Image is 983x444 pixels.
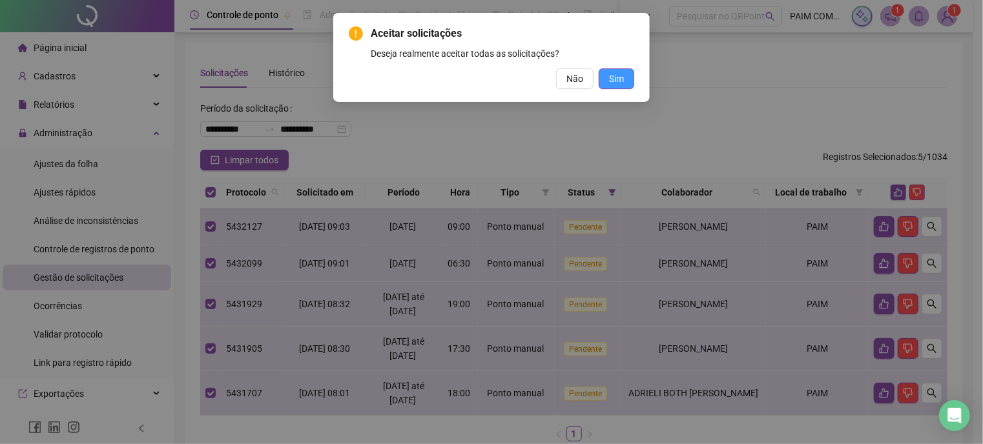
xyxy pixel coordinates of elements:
button: Não [556,68,594,89]
div: Deseja realmente aceitar todas as solicitações? [371,46,634,61]
span: Aceitar solicitações [371,26,634,41]
div: Open Intercom Messenger [939,400,970,431]
button: Sim [599,68,634,89]
span: Não [566,72,583,86]
span: exclamation-circle [349,26,363,41]
span: Sim [609,72,624,86]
